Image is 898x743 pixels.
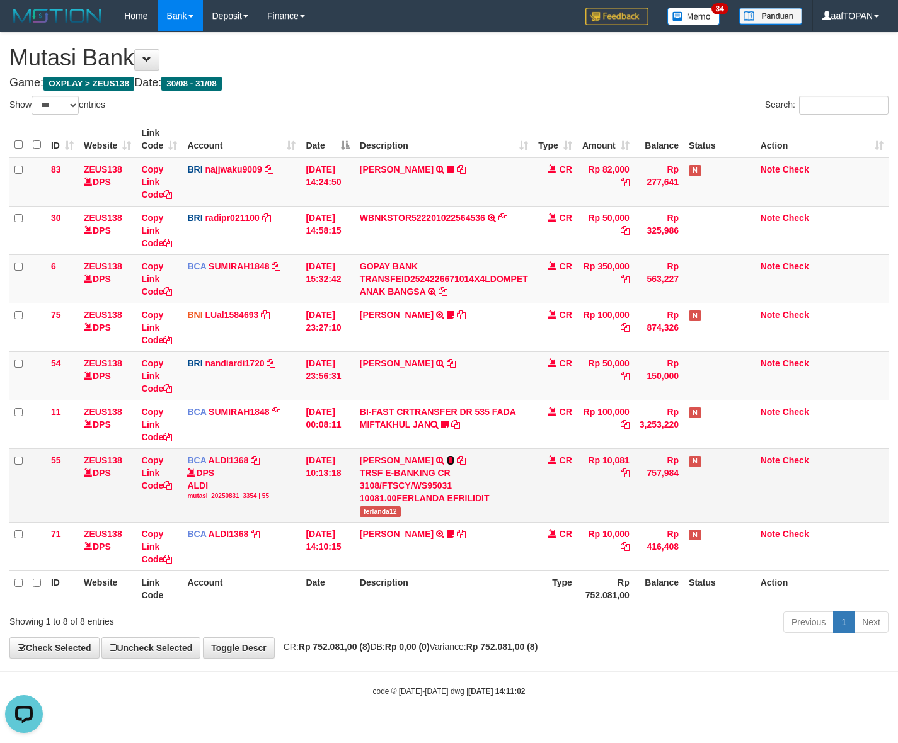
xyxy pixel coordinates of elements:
[79,157,136,207] td: DPS
[141,261,172,297] a: Copy Link Code
[468,687,525,696] strong: [DATE] 14:11:02
[141,407,172,442] a: Copy Link Code
[301,448,354,522] td: [DATE] 10:13:18
[635,254,684,303] td: Rp 563,227
[301,254,354,303] td: [DATE] 15:32:42
[783,213,809,223] a: Check
[360,261,528,297] a: GOPAY BANK TRANSFEID2524226671014X4LDOMPET ANAK BANGSA
[187,358,202,368] span: BRI
[9,6,105,25] img: MOTION_logo.png
[761,310,780,320] a: Note
[101,637,200,659] a: Uncheck Selected
[209,455,249,465] a: ALDI1368
[251,455,260,465] a: Copy ALDI1368 to clipboard
[667,8,720,25] img: Button%20Memo.svg
[360,310,434,320] a: [PERSON_NAME]
[182,122,301,157] th: Account: activate to sort column ascending
[684,570,756,606] th: Status
[51,164,61,174] span: 83
[9,637,100,659] a: Check Selected
[577,206,635,254] td: Rp 50,000
[577,254,635,303] td: Rp 350,000
[761,529,780,539] a: Note
[9,45,889,71] h1: Mutasi Bank
[761,261,780,271] a: Note
[689,310,701,321] span: Has Note
[689,456,701,467] span: Has Note
[355,400,533,448] td: BI-FAST CRTRANSFER DR 535 FADA MIFTAKHUL JAN
[5,5,43,43] button: Open LiveChat chat widget
[51,455,61,465] span: 55
[187,213,202,223] span: BRI
[262,213,271,223] a: Copy radipr021100 to clipboard
[301,157,354,207] td: [DATE] 14:24:50
[765,96,889,115] label: Search:
[79,254,136,303] td: DPS
[46,570,79,606] th: ID
[51,529,61,539] span: 71
[761,407,780,417] a: Note
[141,310,172,345] a: Copy Link Code
[689,407,701,418] span: Has Note
[9,77,889,89] h4: Game: Date:
[783,358,809,368] a: Check
[577,303,635,351] td: Rp 100,000
[251,529,260,539] a: Copy ALDI1368 to clipboard
[141,213,172,248] a: Copy Link Code
[385,642,430,652] strong: Rp 0,00 (0)
[756,122,889,157] th: Action: activate to sort column ascending
[684,122,756,157] th: Status
[209,261,269,271] a: SUMIRAH1848
[141,455,172,491] a: Copy Link Code
[141,529,172,564] a: Copy Link Code
[205,164,262,174] a: najjwaku9009
[439,286,447,297] a: Copy GOPAY BANK TRANSFEID2524226671014X4LDOMPET ANAK BANGSA to clipboard
[533,570,577,606] th: Type
[457,529,466,539] a: Copy SRI MISKIANT to clipboard
[209,529,249,539] a: ALDI1368
[498,213,507,223] a: Copy WBNKSTOR522201022564536 to clipboard
[205,310,258,320] a: LUal1584693
[272,261,280,271] a: Copy SUMIRAH1848 to clipboard
[51,358,61,368] span: 54
[621,322,630,332] a: Copy Rp 100,000 to clipboard
[51,407,61,417] span: 11
[621,177,630,187] a: Copy Rp 82,000 to clipboard
[161,77,222,91] span: 30/08 - 31/08
[577,122,635,157] th: Amount: activate to sort column ascending
[182,570,301,606] th: Account
[783,455,809,465] a: Check
[32,96,79,115] select: Showentries
[301,303,354,351] td: [DATE] 23:27:10
[560,455,572,465] span: CR
[272,407,280,417] a: Copy SUMIRAH1848 to clipboard
[689,165,701,176] span: Has Note
[457,455,466,465] a: Copy FERLANDA EFRILIDIT to clipboard
[84,407,122,417] a: ZEUS138
[265,164,273,174] a: Copy najjwaku9009 to clipboard
[761,358,780,368] a: Note
[301,522,354,570] td: [DATE] 14:10:15
[209,407,269,417] a: SUMIRAH1848
[187,164,202,174] span: BRI
[267,358,275,368] a: Copy nandiardi1720 to clipboard
[79,400,136,448] td: DPS
[355,122,533,157] th: Description: activate to sort column ascending
[451,419,460,429] a: Copy BI-FAST CRTRANSFER DR 535 FADA MIFTAKHUL JAN to clipboard
[136,122,182,157] th: Link Code: activate to sort column ascending
[299,642,371,652] strong: Rp 752.081,00 (8)
[51,310,61,320] span: 75
[560,213,572,223] span: CR
[187,467,296,501] div: DPS ALDI
[711,3,728,14] span: 34
[635,206,684,254] td: Rp 325,986
[457,164,466,174] a: Copy TARI PRATIWI to clipboard
[560,358,572,368] span: CR
[761,455,780,465] a: Note
[79,448,136,522] td: DPS
[577,522,635,570] td: Rp 10,000
[761,164,780,174] a: Note
[187,261,206,271] span: BCA
[635,522,684,570] td: Rp 416,408
[360,506,401,517] span: ferlanda12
